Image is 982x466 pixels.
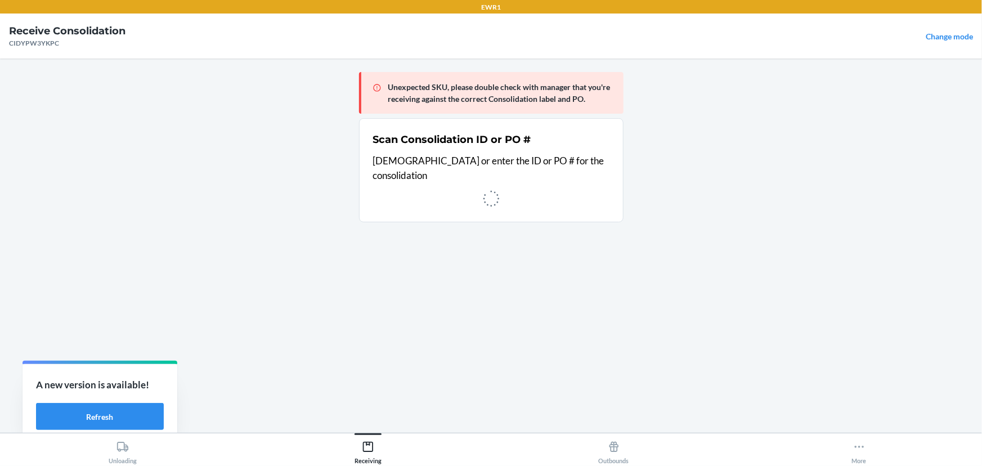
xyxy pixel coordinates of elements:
[599,436,629,464] div: Outbounds
[9,24,125,38] h4: Receive Consolidation
[36,378,164,392] p: A new version is available!
[355,436,382,464] div: Receiving
[373,132,531,147] h2: Scan Consolidation ID or PO #
[36,403,164,430] button: Refresh
[388,81,615,105] p: Unexpected SKU, please double check with manager that you're receiving against the correct Consol...
[9,38,125,48] div: CIDYPW3YKPC
[491,433,737,464] button: Outbounds
[852,436,867,464] div: More
[926,32,973,41] a: Change mode
[245,433,491,464] button: Receiving
[481,2,501,12] p: EWR1
[109,436,137,464] div: Unloading
[737,433,982,464] button: More
[373,154,609,182] p: [DEMOGRAPHIC_DATA] or enter the ID or PO # for the consolidation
